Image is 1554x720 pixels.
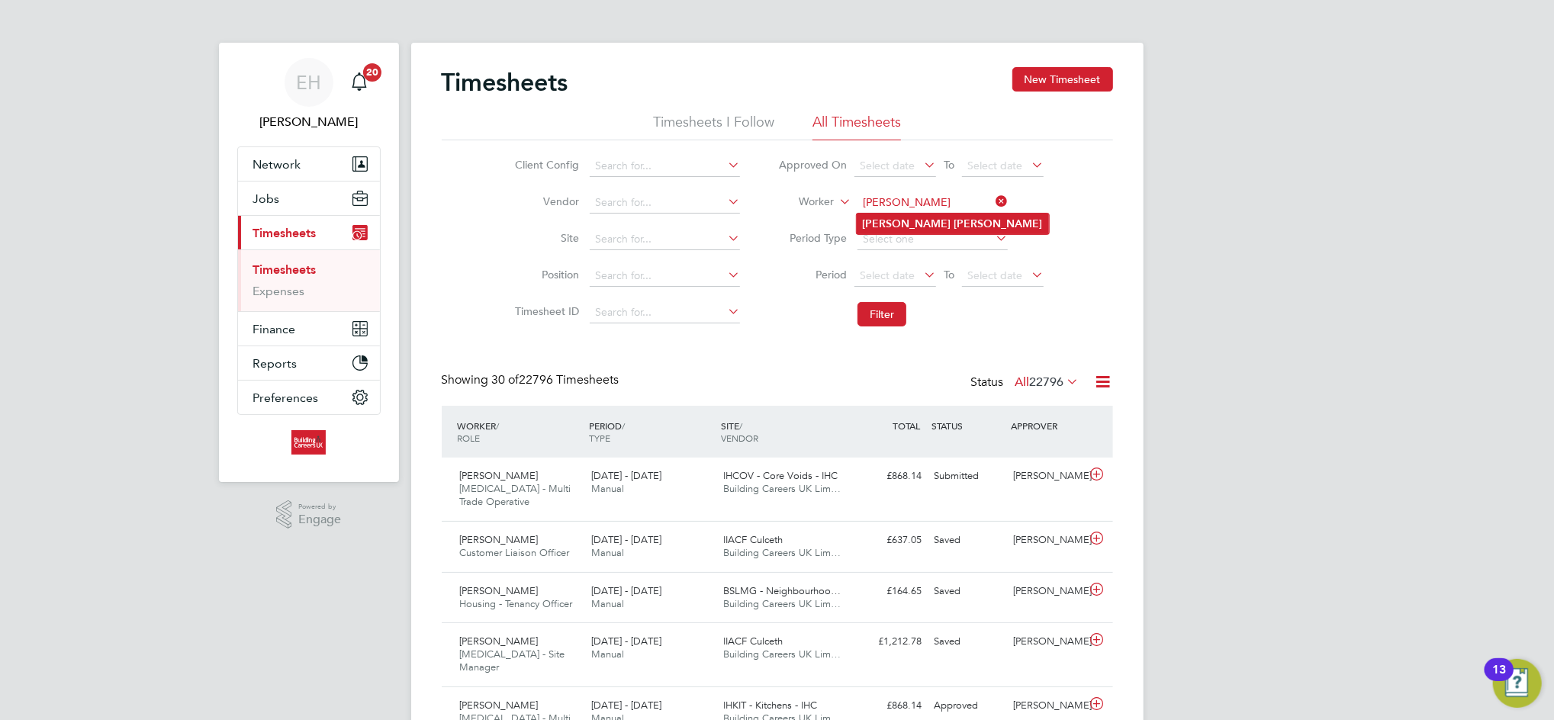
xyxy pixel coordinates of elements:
[510,231,579,245] label: Site
[238,381,380,414] button: Preferences
[723,469,838,482] span: IHCOV - Core Voids - IHC
[442,67,568,98] h2: Timesheets
[591,469,661,482] span: [DATE] - [DATE]
[860,159,915,172] span: Select date
[849,629,928,654] div: £1,212.78
[723,648,841,661] span: Building Careers UK Lim…
[585,412,717,452] div: PERIOD
[591,635,661,648] span: [DATE] - [DATE]
[238,312,380,346] button: Finance
[1015,374,1079,390] label: All
[1007,579,1086,604] div: [PERSON_NAME]
[1007,693,1086,718] div: [PERSON_NAME]
[454,412,586,452] div: WORKER
[276,500,341,529] a: Powered byEngage
[238,182,380,215] button: Jobs
[589,432,610,444] span: TYPE
[778,231,847,245] label: Period Type
[1012,67,1113,92] button: New Timesheet
[1492,670,1506,689] div: 13
[460,597,573,610] span: Housing - Tenancy Officer
[253,191,280,206] span: Jobs
[765,194,834,210] label: Worker
[238,216,380,249] button: Timesheets
[1007,528,1086,553] div: [PERSON_NAME]
[590,302,740,323] input: Search for...
[849,693,928,718] div: £868.14
[344,58,375,107] a: 20
[591,699,661,712] span: [DATE] - [DATE]
[723,584,841,597] span: BSLMG - Neighbourhoo…
[591,533,661,546] span: [DATE] - [DATE]
[928,629,1008,654] div: Saved
[510,304,579,318] label: Timesheet ID
[928,464,1008,489] div: Submitted
[967,268,1022,282] span: Select date
[253,391,319,405] span: Preferences
[849,528,928,553] div: £637.05
[253,284,305,298] a: Expenses
[460,533,539,546] span: [PERSON_NAME]
[458,432,481,444] span: ROLE
[939,265,959,284] span: To
[893,419,921,432] span: TOTAL
[510,158,579,172] label: Client Config
[591,546,624,559] span: Manual
[291,430,326,455] img: buildingcareersuk-logo-retina.png
[863,217,951,230] b: [PERSON_NAME]
[1493,659,1542,708] button: Open Resource Center, 13 new notifications
[510,268,579,281] label: Position
[253,356,298,371] span: Reports
[296,72,321,92] span: EH
[460,546,570,559] span: Customer Liaison Officer
[928,693,1008,718] div: Approved
[739,419,742,432] span: /
[591,648,624,661] span: Manual
[721,432,758,444] span: VENDOR
[723,482,841,495] span: Building Careers UK Lim…
[237,58,381,131] a: EH[PERSON_NAME]
[849,464,928,489] div: £868.14
[590,229,740,250] input: Search for...
[971,372,1083,394] div: Status
[219,43,399,482] nav: Main navigation
[857,302,906,326] button: Filter
[653,113,774,140] li: Timesheets I Follow
[954,217,1043,230] b: [PERSON_NAME]
[590,192,740,214] input: Search for...
[1007,629,1086,654] div: [PERSON_NAME]
[812,113,901,140] li: All Timesheets
[492,372,520,387] span: 30 of
[723,533,783,546] span: IIACF Culceth
[928,412,1008,439] div: STATUS
[1030,374,1064,390] span: 22796
[590,265,740,287] input: Search for...
[1007,412,1086,439] div: APPROVER
[591,584,661,597] span: [DATE] - [DATE]
[928,528,1008,553] div: Saved
[238,147,380,181] button: Network
[460,635,539,648] span: [PERSON_NAME]
[1007,464,1086,489] div: [PERSON_NAME]
[363,63,381,82] span: 20
[939,155,959,175] span: To
[622,419,625,432] span: /
[237,113,381,131] span: Emma Hughes
[238,346,380,380] button: Reports
[253,322,296,336] span: Finance
[253,157,301,172] span: Network
[723,546,841,559] span: Building Careers UK Lim…
[298,500,341,513] span: Powered by
[849,579,928,604] div: £164.65
[723,597,841,610] span: Building Careers UK Lim…
[253,262,317,277] a: Timesheets
[860,268,915,282] span: Select date
[778,268,847,281] label: Period
[967,159,1022,172] span: Select date
[857,229,1008,250] input: Select one
[857,192,1008,214] input: Search for...
[442,372,623,388] div: Showing
[460,482,571,508] span: [MEDICAL_DATA] - Multi Trade Operative
[237,430,381,455] a: Go to home page
[492,372,619,387] span: 22796 Timesheets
